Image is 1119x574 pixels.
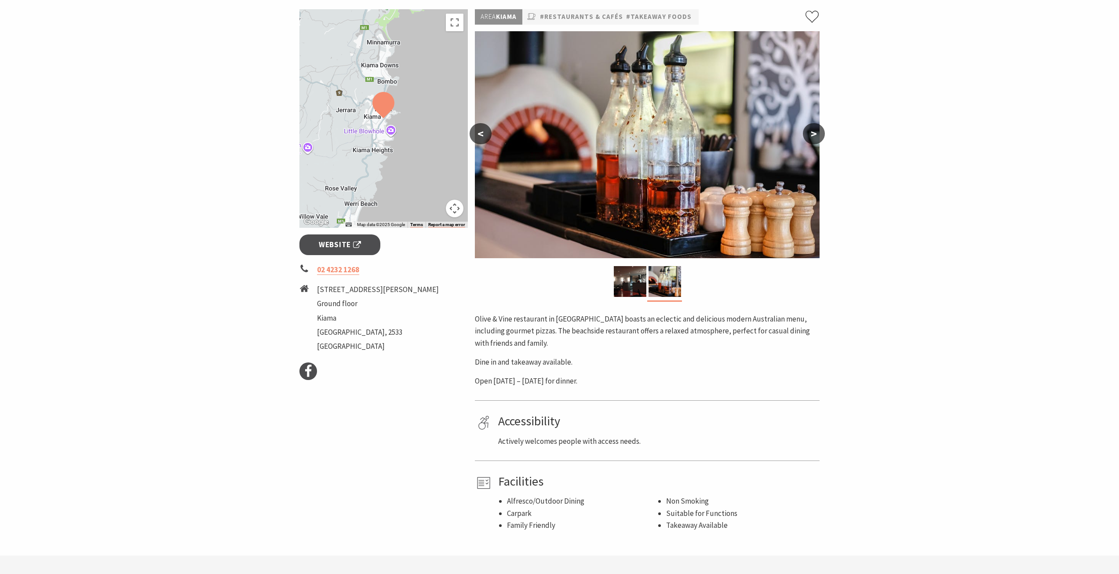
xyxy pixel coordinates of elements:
[475,31,820,258] img: Olive and Vine
[317,312,439,324] li: Kiama
[626,11,692,22] a: #Takeaway Foods
[498,414,816,429] h4: Accessibility
[803,123,825,144] button: >
[317,326,439,338] li: [GEOGRAPHIC_DATA], 2533
[649,266,681,297] img: Olive and Vine
[319,239,361,251] span: Website
[475,313,820,349] p: Olive & Vine restaurant in [GEOGRAPHIC_DATA] boasts an eclectic and delicious modern Australian m...
[666,519,816,531] li: Takeaway Available
[357,222,405,227] span: Map data ©2025 Google
[666,508,816,519] li: Suitable for Functions
[299,234,381,255] a: Website
[666,495,816,507] li: Non Smoking
[317,265,359,275] a: 02 4232 1268
[498,474,816,489] h4: Facilities
[475,9,522,25] p: Kiama
[475,356,820,368] p: Dine in and takeaway available.
[317,284,439,296] li: [STREET_ADDRESS][PERSON_NAME]
[317,298,439,310] li: Ground floor
[446,200,463,217] button: Map camera controls
[302,216,331,228] a: Open this area in Google Maps (opens a new window)
[475,375,820,387] p: Open [DATE] – [DATE] for dinner.
[507,495,657,507] li: Alfresco/Outdoor Dining
[317,340,439,352] li: [GEOGRAPHIC_DATA]
[614,266,646,297] img: Olive and Vine
[428,222,465,227] a: Report a map error
[498,435,816,447] p: Actively welcomes people with access needs.
[540,11,623,22] a: #Restaurants & Cafés
[481,12,496,21] span: Area
[507,519,657,531] li: Family Friendly
[410,222,423,227] a: Terms (opens in new tab)
[470,123,492,144] button: <
[446,14,463,31] button: Toggle fullscreen view
[302,216,331,228] img: Google
[346,222,352,228] button: Keyboard shortcuts
[507,508,657,519] li: Carpark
